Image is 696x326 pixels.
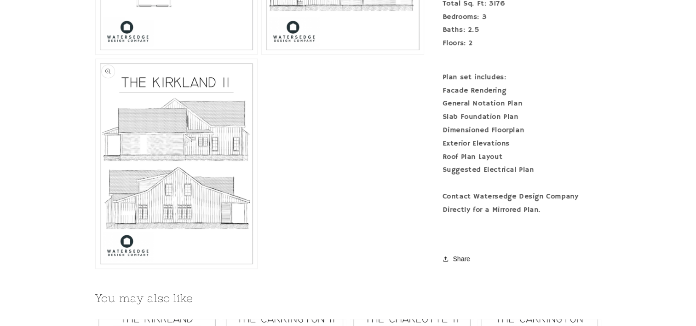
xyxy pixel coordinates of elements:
[443,124,601,137] div: Dimensioned Floorplan
[443,97,601,111] div: General Notation Plan
[443,249,473,269] button: Share
[443,137,601,150] div: Exterior Elevations
[443,163,601,177] div: Suggested Electrical Plan
[443,70,601,84] div: Plan set includes:
[443,111,601,124] div: Slab Foundation Plan
[443,190,601,217] div: Contact Watersedge Design Company Directly for a Mirrored Plan.
[443,84,601,97] div: Facade Rendering
[443,150,601,163] div: Roof Plan Layout
[95,291,601,305] h2: You may also like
